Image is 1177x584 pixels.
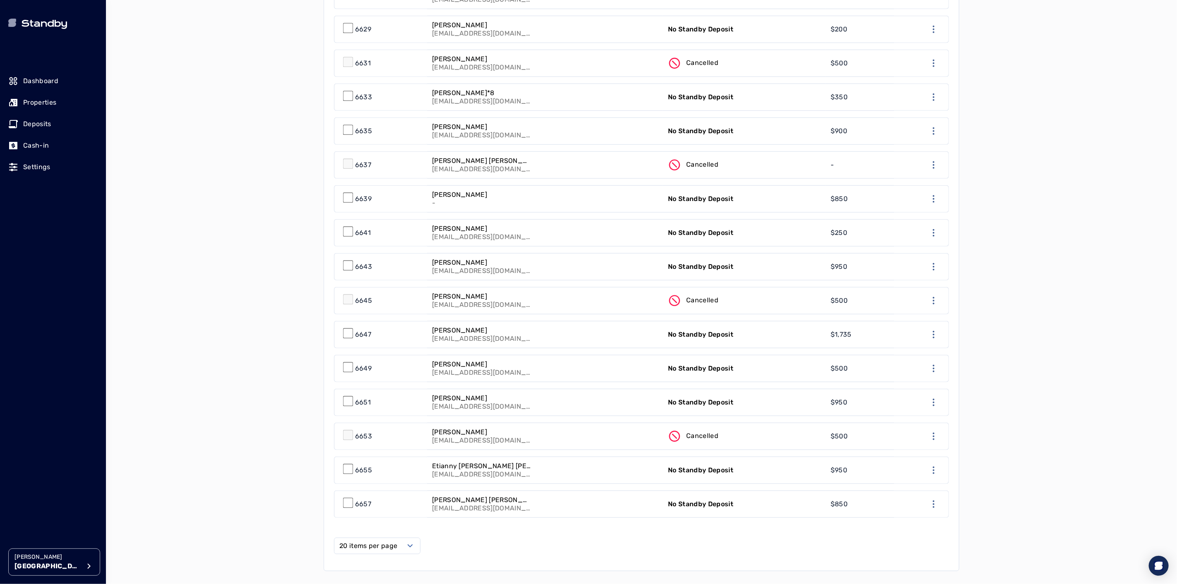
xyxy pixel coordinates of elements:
[831,24,847,34] p: $200
[668,465,733,475] p: No Standby Deposit
[355,296,372,306] p: 6645
[427,254,663,280] a: [PERSON_NAME][EMAIL_ADDRESS][DOMAIN_NAME]
[826,152,894,178] a: -
[432,301,531,309] p: [EMAIL_ADDRESS][DOMAIN_NAME]
[8,72,98,90] a: Dashboard
[427,321,663,348] a: [PERSON_NAME][EMAIL_ADDRESS][DOMAIN_NAME]
[432,470,531,479] p: [EMAIL_ADDRESS][DOMAIN_NAME]
[432,29,531,38] p: [EMAIL_ADDRESS][DOMAIN_NAME]
[23,162,50,172] p: Settings
[427,186,663,212] a: [PERSON_NAME]-
[355,24,371,34] p: 6629
[831,126,847,136] p: $900
[432,165,531,173] p: [EMAIL_ADDRESS][DOMAIN_NAME]
[432,123,531,131] p: [PERSON_NAME]
[355,431,372,441] p: 6653
[427,50,663,77] a: [PERSON_NAME][EMAIL_ADDRESS][DOMAIN_NAME]
[427,355,663,382] a: [PERSON_NAME][EMAIL_ADDRESS][DOMAIN_NAME]
[334,457,427,483] a: 6655
[339,541,397,551] label: 20 items per page
[826,355,894,382] a: $500
[355,92,372,102] p: 6633
[14,553,81,561] p: [PERSON_NAME]
[432,258,531,267] p: [PERSON_NAME]
[432,462,531,470] p: Etianny [PERSON_NAME] [PERSON_NAME]
[826,321,894,348] a: $1,735
[8,136,98,155] a: Cash-in
[668,92,733,102] p: No Standby Deposit
[668,499,733,509] p: No Standby Deposit
[432,428,531,436] p: [PERSON_NAME]
[663,457,826,483] a: No Standby Deposit
[831,465,847,475] p: $950
[831,262,847,272] p: $950
[826,389,894,416] a: $950
[831,194,848,204] p: $850
[831,58,848,68] p: $500
[663,118,826,144] a: No Standby Deposit
[668,126,733,136] p: No Standby Deposit
[355,194,372,204] p: 6639
[432,233,531,241] p: [EMAIL_ADDRESS][DOMAIN_NAME]
[432,55,531,63] p: [PERSON_NAME]
[686,295,718,305] p: Cancelled
[663,491,826,517] a: No Standby Deposit
[23,141,49,151] p: Cash-in
[427,491,663,517] a: [PERSON_NAME] [PERSON_NAME][EMAIL_ADDRESS][DOMAIN_NAME]
[334,321,427,348] a: 6647
[334,220,427,246] a: 6641
[831,364,848,373] p: $500
[668,194,733,204] p: No Standby Deposit
[355,228,371,238] p: 6641
[432,369,531,377] p: [EMAIL_ADDRESS][DOMAIN_NAME]
[663,152,826,178] a: Cancelled
[686,160,718,170] p: Cancelled
[8,93,98,112] a: Properties
[334,538,420,554] button: Select open
[831,431,848,441] p: $500
[663,254,826,280] a: No Standby Deposit
[663,389,826,416] a: No Standby Deposit
[831,160,834,170] p: -
[432,89,531,97] p: [PERSON_NAME]*8
[427,118,663,144] a: [PERSON_NAME][EMAIL_ADDRESS][DOMAIN_NAME]
[826,423,894,450] a: $500
[432,504,531,512] p: [EMAIL_ADDRESS][DOMAIN_NAME]
[668,364,733,373] p: No Standby Deposit
[427,16,663,43] a: [PERSON_NAME][EMAIL_ADDRESS][DOMAIN_NAME]
[432,360,531,369] p: [PERSON_NAME]
[831,330,852,340] p: $1,735
[334,355,427,382] a: 6649
[8,115,98,133] a: Deposits
[432,436,531,445] p: [EMAIL_ADDRESS][DOMAIN_NAME]
[432,496,531,504] p: [PERSON_NAME] [PERSON_NAME]
[668,330,733,340] p: No Standby Deposit
[334,16,427,43] a: 6629
[432,157,531,165] p: [PERSON_NAME] [PERSON_NAME]
[663,16,826,43] a: No Standby Deposit
[826,457,894,483] a: $950
[668,397,733,407] p: No Standby Deposit
[663,355,826,382] a: No Standby Deposit
[23,98,56,108] p: Properties
[663,50,826,77] a: Cancelled
[427,84,663,110] a: [PERSON_NAME]*8[EMAIL_ADDRESS][DOMAIN_NAME]
[826,50,894,77] a: $500
[686,431,718,441] p: Cancelled
[427,423,663,450] a: [PERSON_NAME][EMAIL_ADDRESS][DOMAIN_NAME]
[334,389,427,416] a: 6651
[355,160,371,170] p: 6637
[334,152,427,178] a: 6637
[432,326,531,335] p: [PERSON_NAME]
[8,548,100,576] button: [PERSON_NAME][GEOGRAPHIC_DATA]
[432,199,487,207] p: -
[355,465,372,475] p: 6655
[427,287,663,314] a: [PERSON_NAME][EMAIL_ADDRESS][DOMAIN_NAME]
[432,131,531,139] p: [EMAIL_ADDRESS][DOMAIN_NAME]
[668,262,733,272] p: No Standby Deposit
[355,330,371,340] p: 6647
[334,491,427,517] a: 6657
[432,402,531,411] p: [EMAIL_ADDRESS][DOMAIN_NAME]
[826,491,894,517] a: $850
[432,267,531,275] p: [EMAIL_ADDRESS][DOMAIN_NAME]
